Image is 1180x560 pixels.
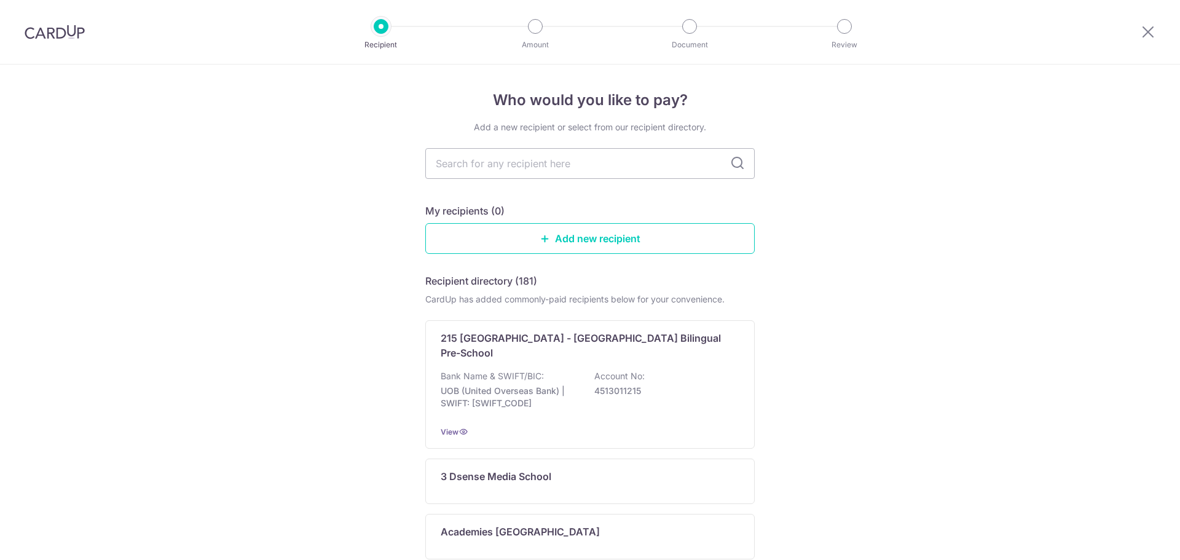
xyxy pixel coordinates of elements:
div: Add a new recipient or select from our recipient directory. [425,121,755,133]
p: Document [644,39,735,51]
p: 215 [GEOGRAPHIC_DATA] - [GEOGRAPHIC_DATA] Bilingual Pre-School [441,331,725,360]
h4: Who would you like to pay? [425,89,755,111]
p: 4513011215 [594,385,732,397]
p: Bank Name & SWIFT/BIC: [441,370,544,382]
p: Amount [490,39,581,51]
a: View [441,427,458,436]
input: Search for any recipient here [425,148,755,179]
p: Recipient [336,39,427,51]
h5: My recipients (0) [425,203,505,218]
div: CardUp has added commonly-paid recipients below for your convenience. [425,293,755,306]
a: Add new recipient [425,223,755,254]
img: CardUp [25,25,85,39]
p: UOB (United Overseas Bank) | SWIFT: [SWIFT_CODE] [441,385,578,409]
h5: Recipient directory (181) [425,274,537,288]
p: Review [799,39,890,51]
p: Academies [GEOGRAPHIC_DATA] [441,524,600,539]
iframe: Opens a widget where you can find more information [1101,523,1168,554]
p: 3 Dsense Media School [441,469,551,484]
p: Account No: [594,370,645,382]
